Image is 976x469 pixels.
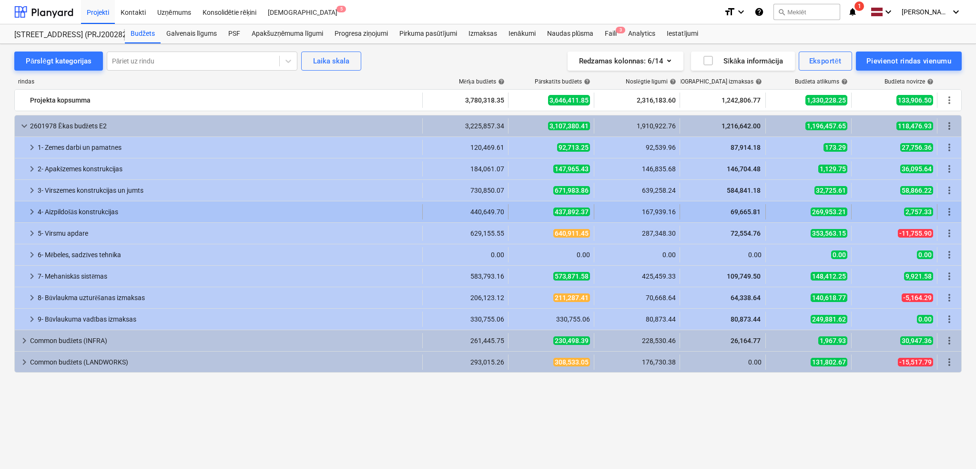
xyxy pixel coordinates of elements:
[223,24,246,43] div: PSF
[726,187,762,194] span: 584,841.18
[598,187,676,194] div: 639,258.24
[535,78,590,85] div: Pārskatīts budžets
[928,423,976,469] div: Chat Widget
[125,24,161,43] a: Budžets
[30,354,418,370] div: Common budžets (LANDWORKS)
[38,290,418,305] div: 8- Būvlaukma uzturēšanas izmaksas
[19,335,30,346] span: keyboard_arrow_right
[944,271,955,282] span: Vairāk darbību
[944,206,955,218] span: Vairāk darbību
[896,122,933,130] span: 118,476.93
[944,142,955,153] span: Vairāk darbību
[598,337,676,344] div: 228,530.46
[427,272,504,280] div: 583,793.16
[14,52,103,71] button: Pārslēgt kategorijas
[26,185,38,196] span: keyboard_arrow_right
[735,6,747,18] i: keyboard_arrow_down
[668,78,676,85] span: help
[944,163,955,175] span: Vairāk darbību
[38,269,418,284] div: 7- Mehaniskās sistēmas
[427,294,504,302] div: 206,123.12
[459,78,505,85] div: Mērķa budžets
[541,24,600,43] a: Naudas plūsma
[512,251,590,259] div: 0.00
[598,294,676,302] div: 70,668.64
[721,95,762,105] span: 1,242,806.77
[900,165,933,173] span: 36,095.64
[917,250,933,259] span: 0.00
[944,335,955,346] span: Vairāk darbību
[557,143,590,152] span: 92,713.25
[884,78,934,85] div: Budžeta novirze
[944,185,955,196] span: Vairāk darbību
[329,24,394,43] a: Progresa ziņojumi
[598,122,676,130] div: 1,910,922.76
[553,186,590,195] span: 671,983.86
[898,229,933,238] span: -11,755.90
[427,93,504,108] div: 3,780,318.35
[548,95,590,105] span: 3,646,411.85
[30,333,418,348] div: Common budžets (INFRA)
[427,208,504,216] div: 440,649.70
[598,93,676,108] div: 2,316,183.60
[26,163,38,175] span: keyboard_arrow_right
[754,6,764,18] i: Zināšanu pamats
[38,140,418,155] div: 1- Zemes darbi un pamatnes
[38,183,418,198] div: 3- Virszemes konstrukcijas un jumts
[394,24,463,43] a: Pirkuma pasūtījumi
[161,24,223,43] a: Galvenais līgums
[598,208,676,216] div: 167,939.16
[553,358,590,366] span: 308,533.05
[598,251,676,259] div: 0.00
[38,312,418,327] div: 9- Būvlaukuma vadības izmaksas
[896,95,933,105] span: 133,906.50
[809,55,842,67] div: Eksportēt
[839,78,848,85] span: help
[427,337,504,344] div: 261,445.75
[553,229,590,238] span: 640,911.45
[548,122,590,130] span: 3,107,380.41
[496,78,505,85] span: help
[726,165,762,173] span: 146,704.48
[702,55,783,67] div: Sīkāka informācija
[19,120,30,132] span: keyboard_arrow_down
[38,204,418,219] div: 4- Aizpildošās konstrukcijas
[38,161,418,177] div: 2- Apakšzemes konstrukcijas
[622,24,661,43] a: Analytics
[944,120,955,132] span: Vairāk darbību
[818,165,847,173] span: 1,129.75
[944,94,955,106] span: Vairāk darbību
[811,208,847,216] span: 269,953.21
[925,78,934,85] span: help
[904,208,933,216] span: 2,757.33
[616,27,625,33] span: 3
[811,272,847,281] span: 148,412.25
[26,249,38,261] span: keyboard_arrow_right
[626,78,676,85] div: Noslēgtie līgumi
[336,6,346,12] span: 5
[831,250,847,259] span: 0.00
[691,52,795,71] button: Sīkāka informācija
[579,55,672,67] div: Redzamas kolonnas : 6/14
[950,6,962,18] i: keyboard_arrow_down
[427,187,504,194] div: 730,850.07
[14,78,423,85] div: rindas
[26,55,91,67] div: Pārslēgt kategorijas
[805,95,847,105] span: 1,330,228.25
[730,315,762,323] span: 80,873.44
[427,144,504,151] div: 120,469.61
[684,251,762,259] div: 0.00
[684,358,762,366] div: 0.00
[598,229,676,237] div: 287,348.30
[944,313,955,325] span: Vairāk darbību
[14,30,113,40] div: [STREET_ADDRESS] (PRJ2002826) 2601978
[944,356,955,368] span: Vairāk darbību
[944,292,955,303] span: Vairāk darbību
[38,247,418,262] div: 6- Mēbeles, sadzīves tehnika
[721,122,762,130] span: 1,216,642.00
